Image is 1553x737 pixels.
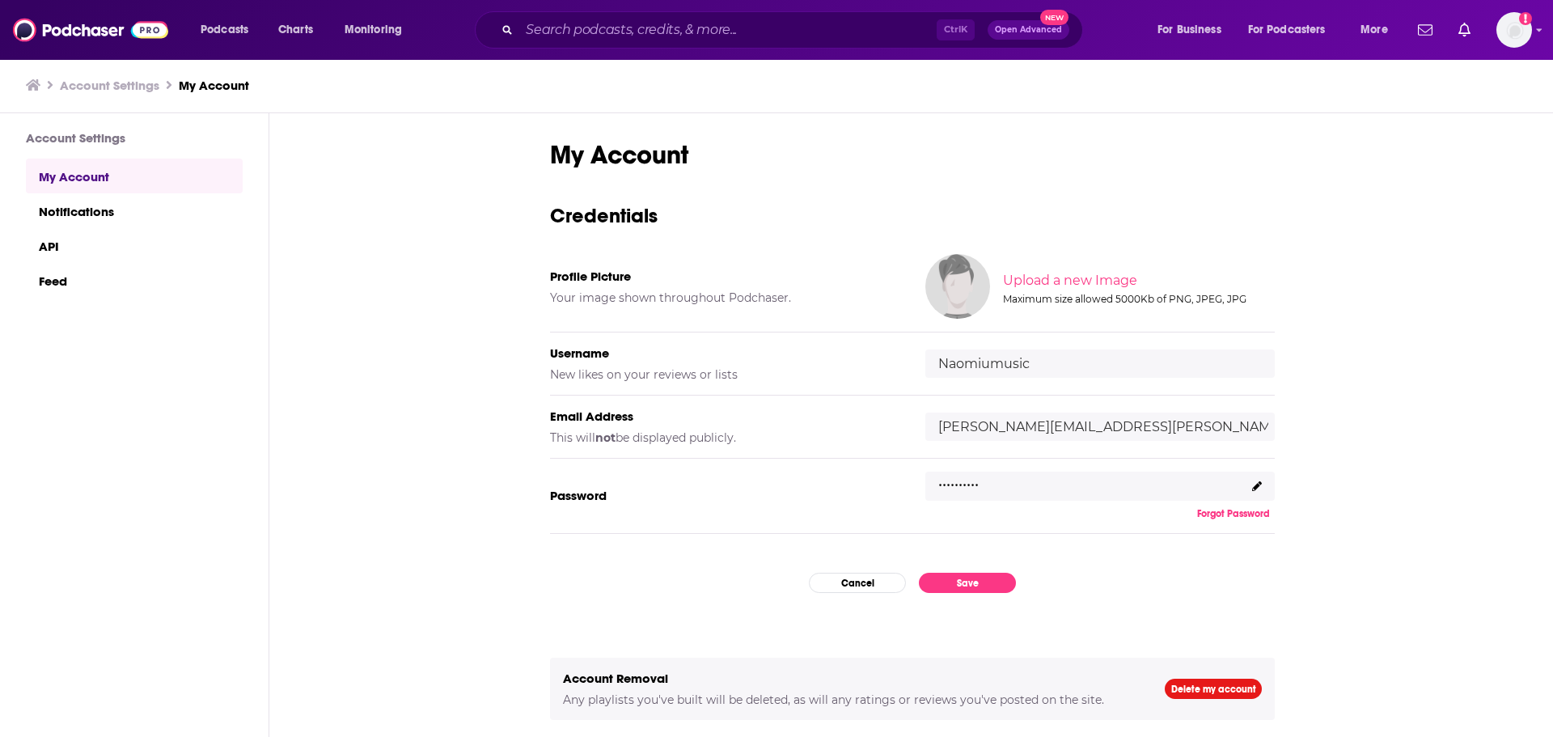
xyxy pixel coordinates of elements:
img: User Profile [1496,12,1532,48]
span: More [1360,19,1388,41]
a: Delete my account [1165,679,1262,699]
a: My Account [179,78,249,93]
h5: Email Address [550,409,899,424]
span: Monitoring [345,19,402,41]
span: Logged in as Naomiumusic [1496,12,1532,48]
span: Open Advanced [995,26,1062,34]
img: Podchaser - Follow, Share and Rate Podcasts [13,15,168,45]
h5: Your image shown throughout Podchaser. [550,290,899,305]
h5: Password [550,488,899,503]
span: For Podcasters [1248,19,1326,41]
button: Open AdvancedNew [988,20,1069,40]
svg: Add a profile image [1519,12,1532,25]
a: Feed [26,263,243,298]
button: open menu [1146,17,1242,43]
div: Maximum size allowed 5000Kb of PNG, JPEG, JPG [1003,293,1272,305]
input: email [925,413,1275,441]
button: Cancel [809,573,906,593]
h5: This will be displayed publicly. [550,430,899,445]
span: New [1040,10,1069,25]
button: Save [919,573,1016,593]
button: Show profile menu [1496,12,1532,48]
h5: Profile Picture [550,269,899,284]
a: Charts [268,17,323,43]
button: open menu [1349,17,1408,43]
a: Show notifications dropdown [1452,16,1477,44]
h5: Username [550,345,899,361]
input: Search podcasts, credits, & more... [519,17,937,43]
b: not [595,430,616,445]
button: open menu [1238,17,1349,43]
a: My Account [26,159,243,193]
h3: Credentials [550,203,1275,228]
a: Notifications [26,193,243,228]
span: Podcasts [201,19,248,41]
a: Show notifications dropdown [1411,16,1439,44]
button: open menu [189,17,269,43]
h5: New likes on your reviews or lists [550,367,899,382]
div: Search podcasts, credits, & more... [490,11,1098,49]
a: Account Settings [60,78,159,93]
h5: Account Removal [563,671,1139,686]
input: username [925,349,1275,378]
span: Ctrl K [937,19,975,40]
h3: Account Settings [26,130,243,146]
p: .......... [938,468,979,491]
button: open menu [333,17,423,43]
h5: Any playlists you've built will be deleted, as will any ratings or reviews you've posted on the s... [563,693,1139,707]
h1: My Account [550,139,1275,171]
span: Charts [278,19,313,41]
img: Your profile image [925,254,990,319]
span: For Business [1157,19,1221,41]
a: API [26,228,243,263]
button: Forgot Password [1192,507,1275,520]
